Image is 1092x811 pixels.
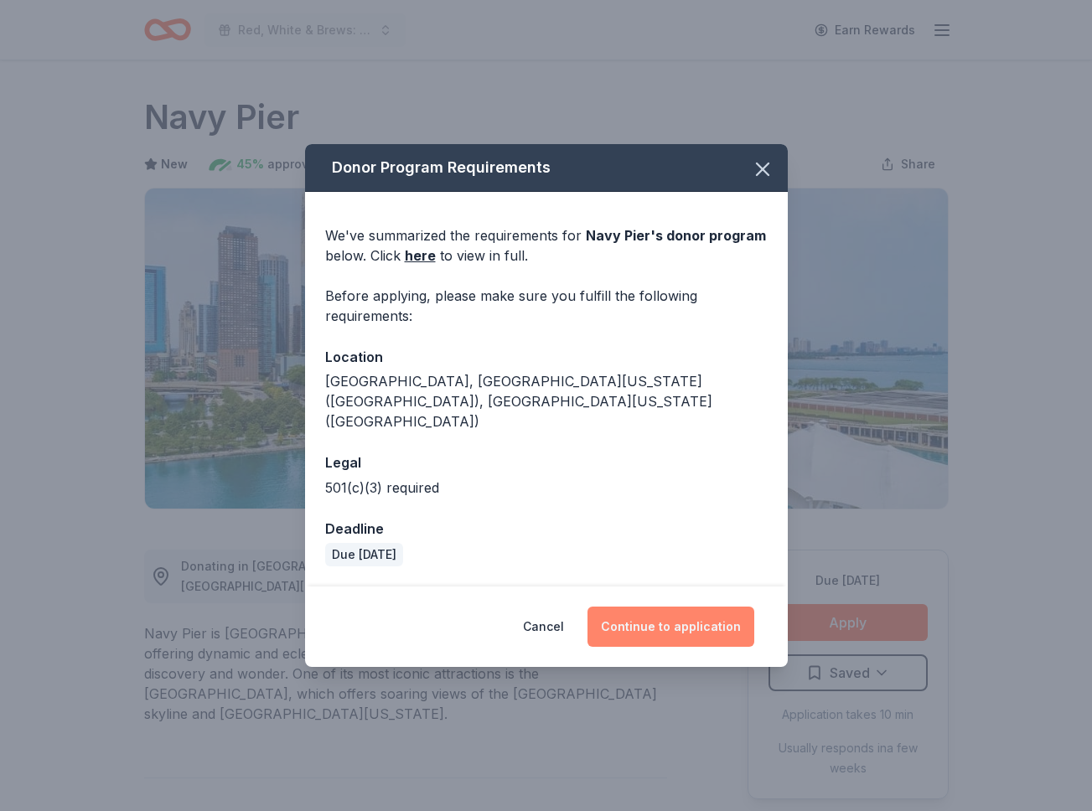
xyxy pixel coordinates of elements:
[325,225,768,266] div: We've summarized the requirements for below. Click to view in full.
[325,452,768,473] div: Legal
[305,144,788,192] div: Donor Program Requirements
[325,478,768,498] div: 501(c)(3) required
[586,227,766,244] span: Navy Pier 's donor program
[325,286,768,326] div: Before applying, please make sure you fulfill the following requirements:
[325,371,768,431] div: [GEOGRAPHIC_DATA], [GEOGRAPHIC_DATA][US_STATE] ([GEOGRAPHIC_DATA]), [GEOGRAPHIC_DATA][US_STATE] (...
[325,543,403,566] div: Due [DATE]
[523,607,564,647] button: Cancel
[405,245,436,266] a: here
[587,607,754,647] button: Continue to application
[325,518,768,540] div: Deadline
[325,346,768,368] div: Location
